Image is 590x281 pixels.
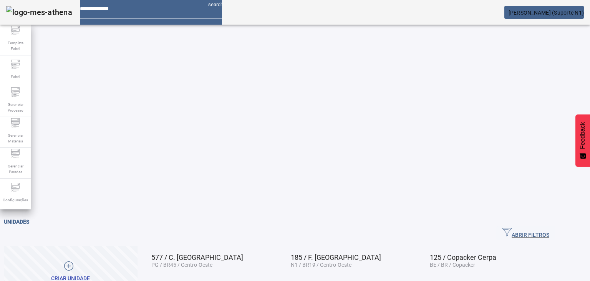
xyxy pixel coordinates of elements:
[6,6,72,18] img: logo-mes-athena
[4,99,27,115] span: Gerenciar Processo
[4,161,27,177] span: Gerenciar Paradas
[496,226,555,240] button: ABRIR FILTROS
[4,219,29,225] span: Unidades
[575,114,590,167] button: Feedback - Mostrar pesquisa
[430,262,475,268] span: BE / BR / Copacker
[4,130,27,146] span: Gerenciar Materiais
[0,195,30,205] span: Configurações
[579,122,586,149] span: Feedback
[8,72,22,82] span: Fabril
[4,38,27,54] span: Template Fabril
[430,253,496,261] span: 125 / Copacker Cerpa
[291,262,351,268] span: N1 / BR19 / Centro-Oeste
[151,253,243,261] span: 577 / C. [GEOGRAPHIC_DATA]
[502,227,549,239] span: ABRIR FILTROS
[509,10,584,16] span: [PERSON_NAME] (Suporte N1)
[151,262,212,268] span: PG / BR45 / Centro-Oeste
[291,253,381,261] span: 185 / F. [GEOGRAPHIC_DATA]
